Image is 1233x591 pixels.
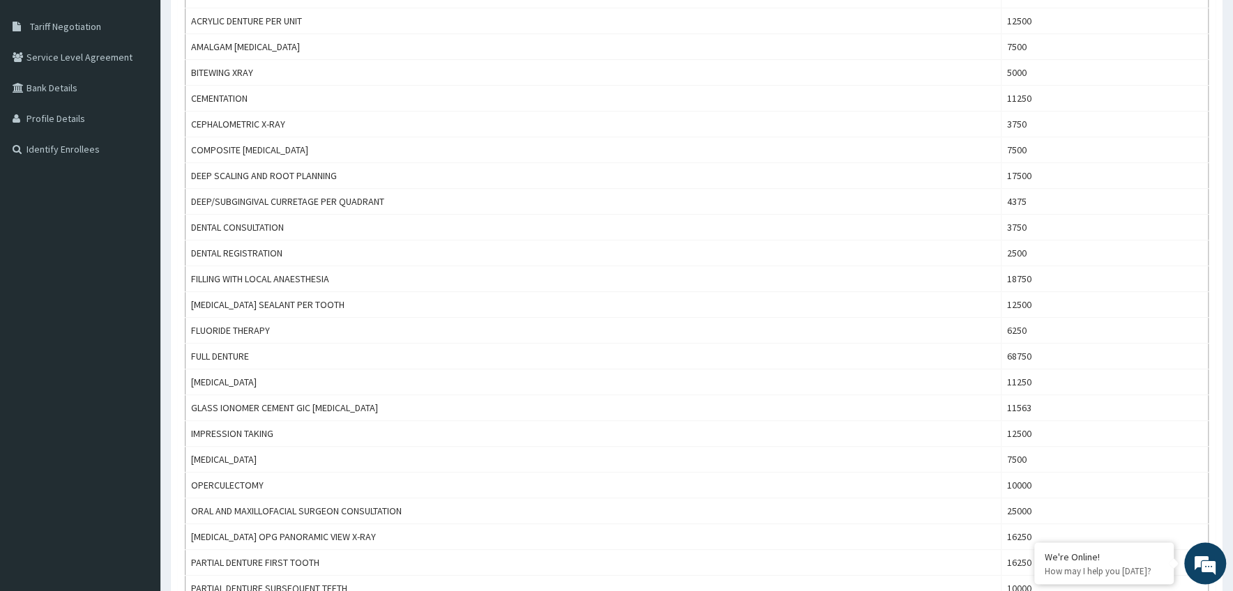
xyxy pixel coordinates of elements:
[1001,137,1208,163] td: 7500
[1001,447,1208,473] td: 7500
[1001,266,1208,292] td: 18750
[1001,86,1208,112] td: 11250
[186,163,1001,189] td: DEEP SCALING AND ROOT PLANNING
[186,524,1001,550] td: [MEDICAL_DATA] OPG PANORAMIC VIEW X-RAY
[186,189,1001,215] td: DEEP/SUBGINGIVAL CURRETAGE PER QUADRANT
[1001,189,1208,215] td: 4375
[186,473,1001,498] td: OPERCULECTOMY
[186,215,1001,240] td: DENTAL CONSULTATION
[1001,8,1208,34] td: 12500
[1001,395,1208,421] td: 11563
[186,240,1001,266] td: DENTAL REGISTRATION
[1001,60,1208,86] td: 5000
[1001,498,1208,524] td: 25000
[186,369,1001,395] td: [MEDICAL_DATA]
[26,70,56,105] img: d_794563401_company_1708531726252_794563401
[186,266,1001,292] td: FILLING WITH LOCAL ANAESTHESIA
[186,137,1001,163] td: COMPOSITE [MEDICAL_DATA]
[1001,369,1208,395] td: 11250
[186,550,1001,576] td: PARTIAL DENTURE FIRST TOOTH
[1001,112,1208,137] td: 3750
[186,498,1001,524] td: ORAL AND MAXILLOFACIAL SURGEON CONSULTATION
[1001,421,1208,447] td: 12500
[1001,318,1208,344] td: 6250
[186,344,1001,369] td: FULL DENTURE
[81,176,192,316] span: We're online!
[1001,34,1208,60] td: 7500
[186,292,1001,318] td: [MEDICAL_DATA] SEALANT PER TOOTH
[186,112,1001,137] td: CEPHALOMETRIC X-RAY
[186,34,1001,60] td: AMALGAM [MEDICAL_DATA]
[1001,524,1208,550] td: 16250
[186,421,1001,447] td: IMPRESSION TAKING
[186,395,1001,421] td: GLASS IONOMER CEMENT GIC [MEDICAL_DATA]
[1045,550,1163,562] div: We're Online!
[186,447,1001,473] td: [MEDICAL_DATA]
[73,78,234,96] div: Chat with us now
[1001,215,1208,240] td: 3750
[186,8,1001,34] td: ACRYLIC DENTURE PER UNIT
[1001,163,1208,189] td: 17500
[1001,240,1208,266] td: 2500
[7,381,266,429] textarea: Type your message and hit 'Enter'
[1001,473,1208,498] td: 10000
[1001,550,1208,576] td: 16250
[1001,344,1208,369] td: 68750
[1045,565,1163,576] p: How may I help you today?
[186,86,1001,112] td: CEMENTATION
[229,7,262,40] div: Minimize live chat window
[186,60,1001,86] td: BITEWING XRAY
[1001,292,1208,318] td: 12500
[30,20,101,33] span: Tariff Negotiation
[186,318,1001,344] td: FLUORIDE THERAPY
